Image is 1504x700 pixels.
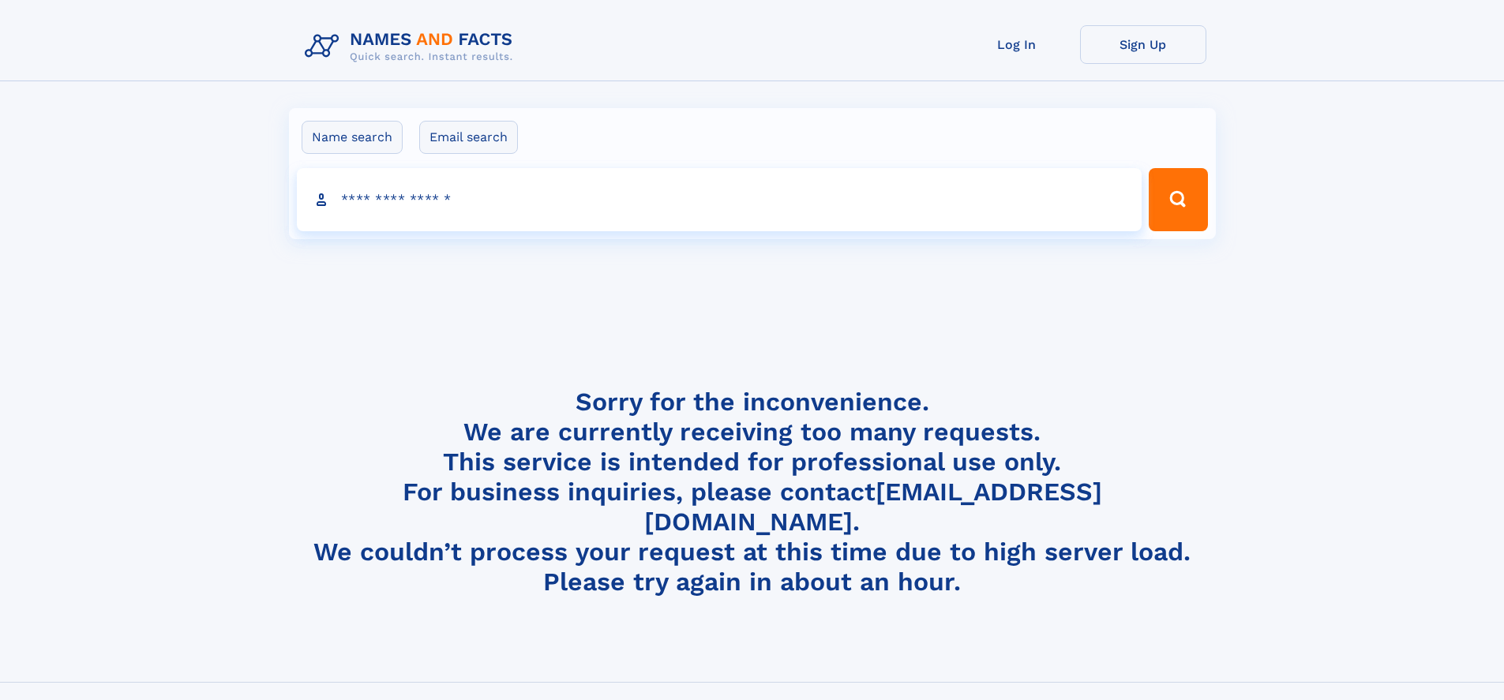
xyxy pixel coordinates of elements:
[298,387,1206,597] h4: Sorry for the inconvenience. We are currently receiving too many requests. This service is intend...
[297,168,1142,231] input: search input
[954,25,1080,64] a: Log In
[419,121,518,154] label: Email search
[298,25,526,68] img: Logo Names and Facts
[1080,25,1206,64] a: Sign Up
[644,477,1102,537] a: [EMAIL_ADDRESS][DOMAIN_NAME]
[1149,168,1207,231] button: Search Button
[302,121,403,154] label: Name search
